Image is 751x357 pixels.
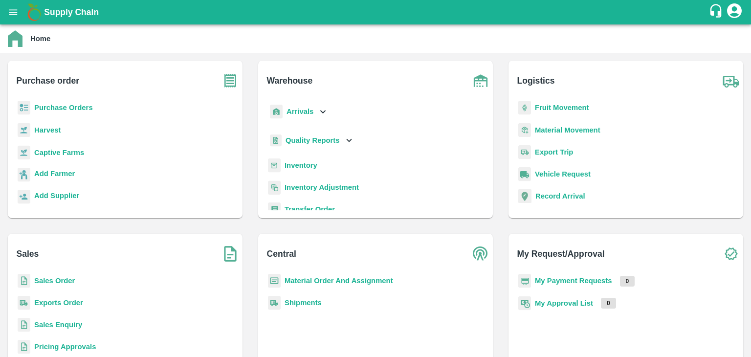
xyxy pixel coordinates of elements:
[18,340,30,354] img: sales
[44,7,99,17] b: Supply Chain
[285,205,335,213] a: Transfer Order
[268,202,281,217] img: whTransfer
[34,321,82,329] a: Sales Enquiry
[18,274,30,288] img: sales
[34,126,61,134] a: Harvest
[18,190,30,204] img: supplier
[285,183,359,191] a: Inventory Adjustment
[34,149,84,156] a: Captive Farms
[468,68,493,93] img: warehouse
[270,105,283,119] img: whArrival
[518,189,531,203] img: recordArrival
[267,74,313,88] b: Warehouse
[535,104,589,112] a: Fruit Movement
[535,126,600,134] a: Material Movement
[287,108,313,115] b: Arrivals
[726,2,743,22] div: account of current user
[268,101,329,123] div: Arrivals
[34,168,75,181] a: Add Farmer
[535,192,585,200] a: Record Arrival
[535,299,593,307] a: My Approval List
[719,242,743,266] img: check
[17,247,39,261] b: Sales
[535,170,591,178] a: Vehicle Request
[285,299,322,307] a: Shipments
[2,1,24,23] button: open drawer
[18,168,30,182] img: farmer
[285,161,317,169] a: Inventory
[518,167,531,181] img: vehicle
[18,296,30,310] img: shipments
[34,192,79,200] b: Add Supplier
[18,145,30,160] img: harvest
[218,68,243,93] img: purchase
[18,123,30,137] img: harvest
[268,296,281,310] img: shipments
[268,158,281,173] img: whInventory
[268,180,281,195] img: inventory
[24,2,44,22] img: logo
[17,74,79,88] b: Purchase order
[518,274,531,288] img: payment
[285,277,393,285] a: Material Order And Assignment
[270,134,282,147] img: qualityReport
[34,343,96,351] a: Pricing Approvals
[518,123,531,137] img: material
[719,68,743,93] img: truck
[620,276,635,287] p: 0
[34,170,75,178] b: Add Farmer
[34,277,75,285] a: Sales Order
[218,242,243,266] img: soSales
[517,247,605,261] b: My Request/Approval
[18,101,30,115] img: reciept
[268,131,354,151] div: Quality Reports
[518,296,531,311] img: approval
[18,318,30,332] img: sales
[535,148,573,156] a: Export Trip
[267,247,296,261] b: Central
[601,298,616,309] p: 0
[30,35,50,43] b: Home
[44,5,708,19] a: Supply Chain
[268,274,281,288] img: centralMaterial
[518,101,531,115] img: fruit
[34,190,79,203] a: Add Supplier
[518,145,531,159] img: delivery
[8,30,22,47] img: home
[34,299,83,307] a: Exports Order
[468,242,493,266] img: central
[286,136,340,144] b: Quality Reports
[517,74,555,88] b: Logistics
[708,3,726,21] div: customer-support
[34,104,93,112] a: Purchase Orders
[535,277,612,285] a: My Payment Requests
